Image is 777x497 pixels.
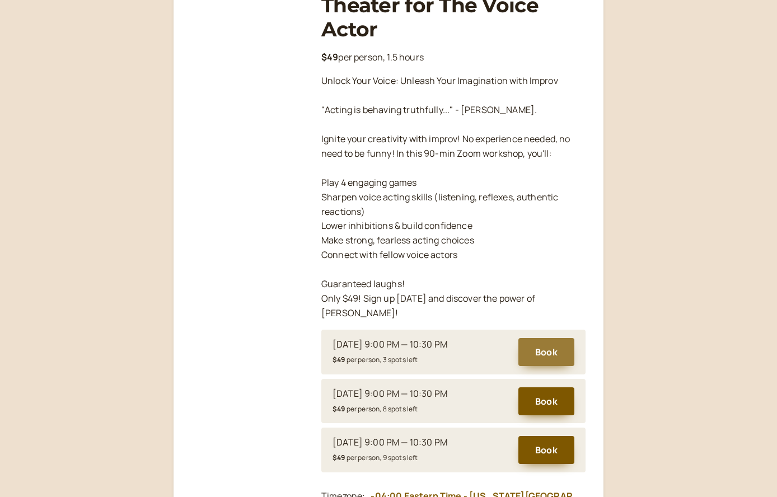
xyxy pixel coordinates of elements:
small: per person, 9 spots left [333,453,418,462]
button: Book [518,436,574,464]
p: Unlock Your Voice: Unleash Your Imagination with Improv "Acting is behaving truthfully..." - [PER... [321,74,586,320]
button: Book [518,387,574,415]
b: $49 [321,51,338,63]
b: $49 [333,404,345,414]
button: Book [518,338,574,366]
div: [DATE] 9:00 PM — 10:30 PM [333,435,447,450]
b: $49 [333,453,345,462]
small: per person, 3 spots left [333,355,418,364]
div: [DATE] 9:00 PM — 10:30 PM [333,337,447,352]
small: per person, 8 spots left [333,404,418,414]
p: per person, 1.5 hours [321,50,586,65]
b: $49 [333,355,345,364]
div: [DATE] 9:00 PM — 10:30 PM [333,387,447,401]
